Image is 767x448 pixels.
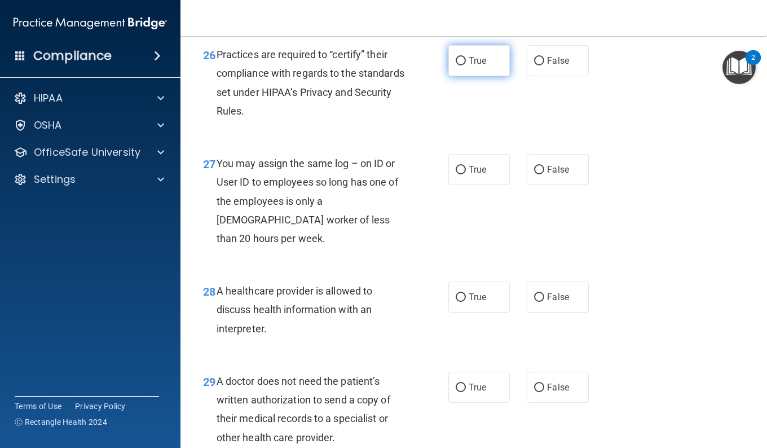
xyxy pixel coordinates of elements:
[534,57,544,65] input: False
[217,157,398,244] span: You may assign the same log – on ID or User ID to employees so long has one of the employees is o...
[14,12,167,34] img: PMB logo
[34,146,140,159] p: OfficeSafe University
[469,382,486,393] span: True
[456,384,466,392] input: True
[34,91,63,105] p: HIPAA
[34,118,62,132] p: OSHA
[722,51,756,84] button: Open Resource Center, 2 new notifications
[33,48,112,64] h4: Compliance
[534,166,544,174] input: False
[14,118,164,132] a: OSHA
[217,375,390,443] span: A doctor does not need the patient’s written authorization to send a copy of their medical record...
[75,401,126,412] a: Privacy Policy
[15,416,107,428] span: Ⓒ Rectangle Health 2024
[547,382,569,393] span: False
[469,55,486,66] span: True
[547,164,569,175] span: False
[203,375,215,389] span: 29
[547,292,569,302] span: False
[34,173,76,186] p: Settings
[751,58,755,72] div: 2
[456,166,466,174] input: True
[456,293,466,302] input: True
[456,57,466,65] input: True
[14,146,164,159] a: OfficeSafe University
[217,285,373,334] span: A healthcare provider is allowed to discuss health information with an interpreter.
[217,49,404,117] span: Practices are required to “certify” their compliance with regards to the standards set under HIPA...
[14,91,164,105] a: HIPAA
[469,164,486,175] span: True
[203,285,215,298] span: 28
[534,293,544,302] input: False
[15,401,61,412] a: Terms of Use
[14,173,164,186] a: Settings
[203,49,215,62] span: 26
[534,384,544,392] input: False
[203,157,215,171] span: 27
[469,292,486,302] span: True
[547,55,569,66] span: False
